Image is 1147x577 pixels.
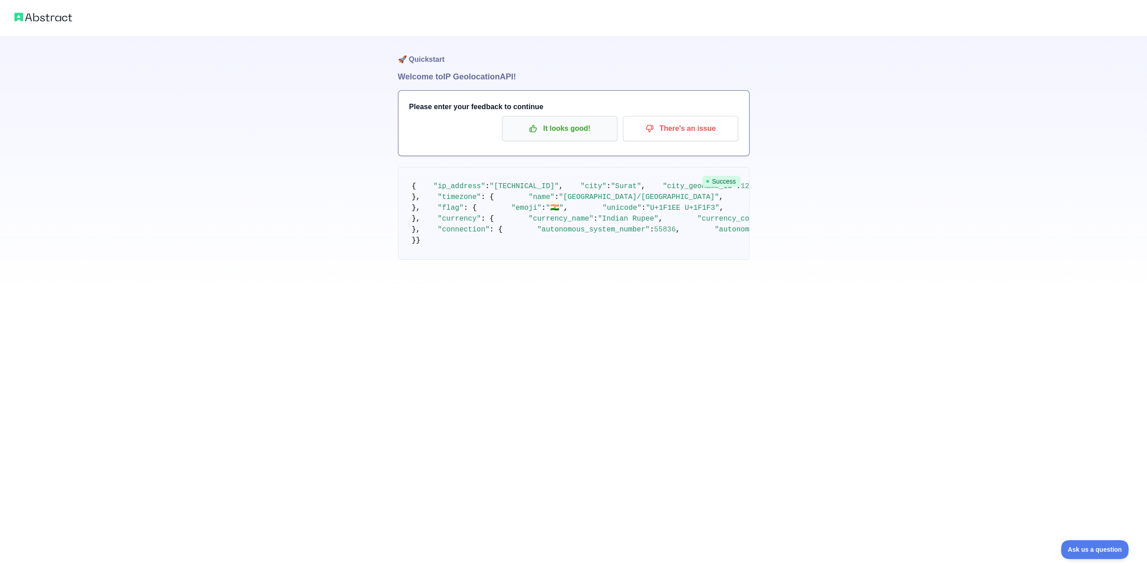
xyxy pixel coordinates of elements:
[603,204,641,212] span: "unicode"
[509,121,611,136] p: It looks good!
[646,204,719,212] span: "U+1F1EE U+1F1F3"
[502,116,617,141] button: It looks good!
[641,204,646,212] span: :
[434,182,485,190] span: "ip_address"
[489,182,559,190] span: "[TECHNICAL_ID]"
[529,193,555,201] span: "name"
[559,182,563,190] span: ,
[464,204,477,212] span: : {
[715,226,853,234] span: "autonomous_system_organization"
[702,176,740,187] span: Success
[438,215,481,223] span: "currency"
[598,215,658,223] span: "Indian Rupee"
[630,121,731,136] p: There's an issue
[697,215,762,223] span: "currency_code"
[409,102,738,112] h3: Please enter your feedback to continue
[740,182,771,190] span: 1255364
[481,215,494,223] span: : {
[594,215,598,223] span: :
[529,215,594,223] span: "currency_name"
[663,182,736,190] span: "city_geoname_id"
[481,193,494,201] span: : {
[398,36,749,70] h1: 🚀 Quickstart
[654,226,676,234] span: 55836
[554,193,559,201] span: :
[559,193,719,201] span: "[GEOGRAPHIC_DATA]/[GEOGRAPHIC_DATA]"
[485,182,490,190] span: :
[489,226,503,234] span: : {
[438,193,481,201] span: "timezone"
[537,226,650,234] span: "autonomous_system_number"
[607,182,611,190] span: :
[563,204,568,212] span: ,
[719,193,723,201] span: ,
[511,204,541,212] span: "emoji"
[1061,540,1129,559] iframe: Toggle Customer Support
[611,182,641,190] span: "Surat"
[546,204,563,212] span: "🇮🇳"
[438,226,489,234] span: "connection"
[719,204,724,212] span: ,
[398,70,749,83] h1: Welcome to IP Geolocation API!
[650,226,654,234] span: :
[412,182,416,190] span: {
[658,215,663,223] span: ,
[542,204,546,212] span: :
[623,116,738,141] button: There's an issue
[580,182,607,190] span: "city"
[676,226,680,234] span: ,
[14,11,72,23] img: Abstract logo
[438,204,464,212] span: "flag"
[641,182,645,190] span: ,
